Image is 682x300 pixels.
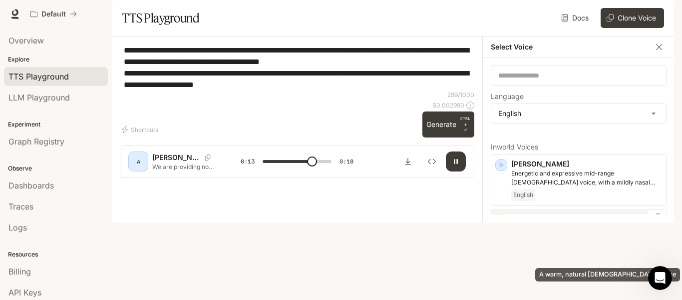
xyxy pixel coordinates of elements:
[26,4,81,24] button: All workspaces
[398,151,418,171] button: Download audio
[460,115,470,127] p: CTRL +
[511,189,535,201] span: English
[447,90,474,99] p: 299 / 1000
[648,266,672,290] iframe: Intercom live chat
[201,154,215,160] button: Copy Voice ID
[241,156,255,166] span: 0:13
[559,8,593,28] a: Docs
[130,153,146,169] div: A
[152,162,217,171] p: We are providing non drop Google Yelp and Facebook Reviews in reasonable price with 100% stick gu...
[340,156,353,166] span: 0:18
[491,93,524,100] p: Language
[511,159,662,169] p: [PERSON_NAME]
[511,214,662,224] p: [PERSON_NAME]
[460,115,470,133] p: ⏎
[491,104,666,123] div: English
[511,169,662,187] p: Energetic and expressive mid-range male voice, with a mildly nasal quality
[120,121,162,137] button: Shortcuts
[422,151,442,171] button: Inspect
[652,213,662,221] button: Copy Voice ID
[152,152,201,162] p: [PERSON_NAME]
[535,268,680,281] div: A warm, natural [DEMOGRAPHIC_DATA] voice
[41,10,66,18] p: Default
[422,111,474,137] button: GenerateCTRL +⏎
[122,8,199,28] h1: TTS Playground
[601,8,664,28] button: Clone Voice
[491,143,667,150] p: Inworld Voices
[432,101,464,109] p: $ 0.002990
